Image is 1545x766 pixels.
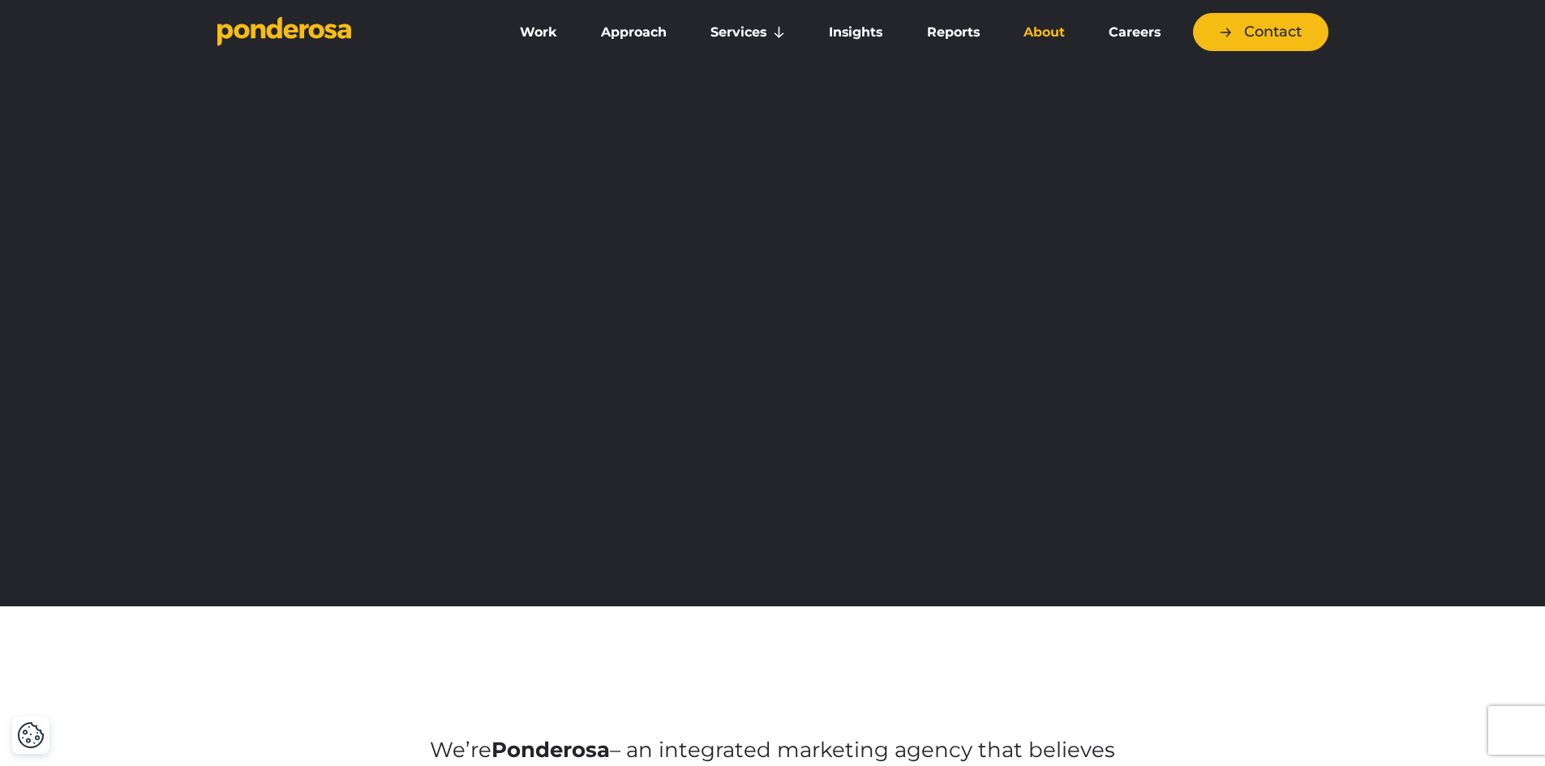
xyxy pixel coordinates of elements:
[501,15,576,49] a: Work
[1005,15,1084,49] a: About
[1090,15,1179,49] a: Careers
[17,721,45,749] img: Revisit consent button
[582,15,685,49] a: Approach
[908,15,998,49] a: Reports
[692,15,804,49] a: Services
[491,737,610,763] strong: Ponderosa
[217,16,477,49] a: Go to homepage
[1193,13,1328,51] a: Contact
[810,15,901,49] a: Insights
[17,721,45,749] button: Cookie Settings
